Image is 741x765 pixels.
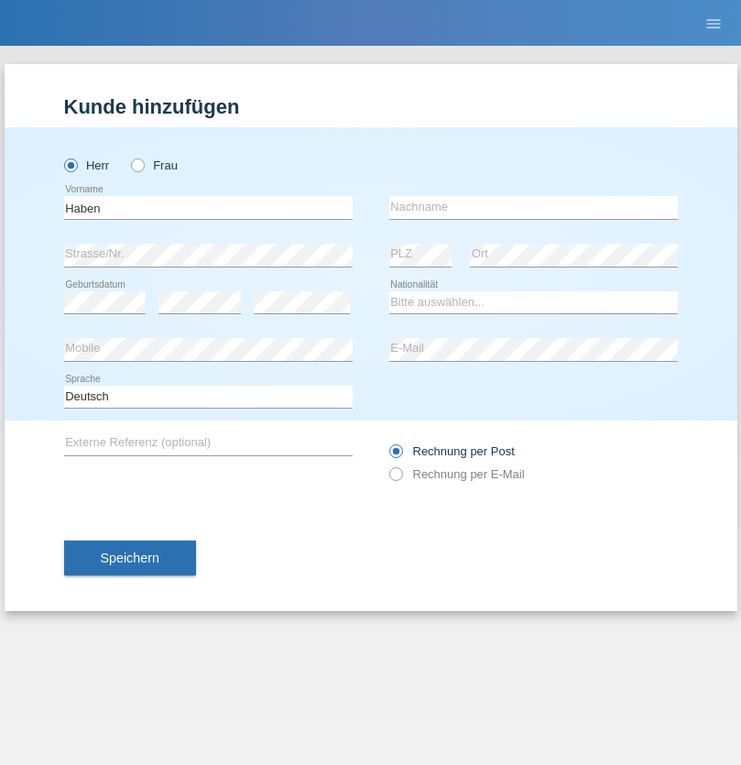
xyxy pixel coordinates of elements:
[389,444,515,458] label: Rechnung per Post
[389,467,525,481] label: Rechnung per E-Mail
[704,15,723,33] i: menu
[64,95,678,118] h1: Kunde hinzufügen
[64,158,110,172] label: Herr
[64,541,196,575] button: Speichern
[389,467,401,490] input: Rechnung per E-Mail
[695,17,732,28] a: menu
[64,158,76,170] input: Herr
[131,158,178,172] label: Frau
[389,444,401,467] input: Rechnung per Post
[101,551,159,565] span: Speichern
[131,158,143,170] input: Frau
